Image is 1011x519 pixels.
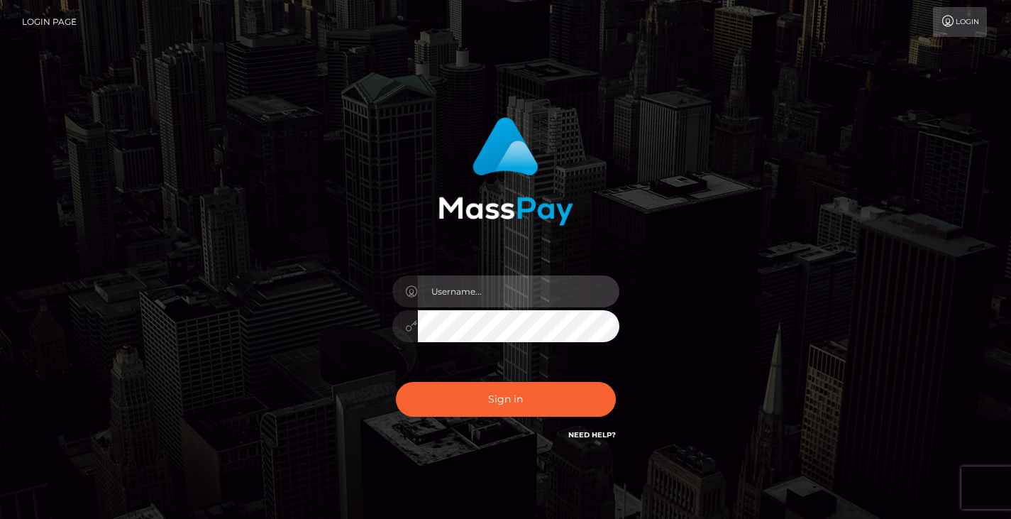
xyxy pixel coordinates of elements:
[22,7,77,37] a: Login Page
[418,275,619,307] input: Username...
[568,430,616,439] a: Need Help?
[438,117,573,226] img: MassPay Login
[933,7,987,37] a: Login
[396,382,616,417] button: Sign in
